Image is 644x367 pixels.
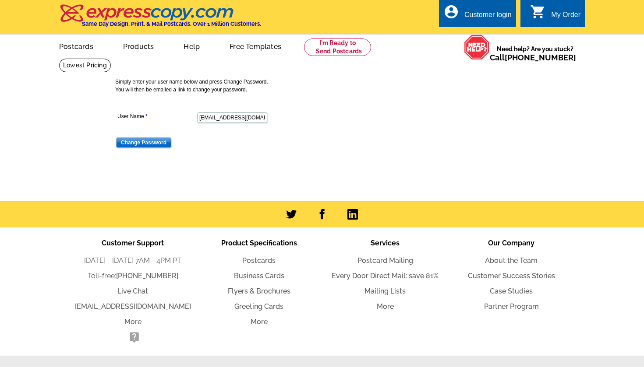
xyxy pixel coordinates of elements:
[115,78,536,94] p: Simply enter your user name below and press Change Password. You will then be emailed a link to c...
[117,287,148,295] a: Live Chat
[45,35,107,56] a: Postcards
[530,4,546,20] i: shopping_cart
[234,272,284,280] a: Business Cards
[251,318,268,326] a: More
[464,11,512,23] div: Customer login
[109,35,168,56] a: Products
[469,164,644,367] iframe: LiveChat chat widget
[551,11,580,23] div: My Order
[170,35,214,56] a: Help
[371,239,400,247] span: Services
[364,287,406,295] a: Mailing Lists
[70,255,196,266] li: [DATE] - [DATE] 7AM - 4PM PT
[221,239,297,247] span: Product Specifications
[216,35,295,56] a: Free Templates
[234,302,283,311] a: Greeting Cards
[490,45,580,62] span: Need help? Are you stuck?
[70,271,196,281] li: Toll-free:
[117,112,196,120] label: User Name
[443,4,459,20] i: account_circle
[116,272,178,280] a: [PHONE_NUMBER]
[242,256,276,265] a: Postcards
[468,272,555,280] a: Customer Success Stories
[124,318,142,326] a: More
[332,272,439,280] a: Every Door Direct Mail: save 81%
[59,10,261,27] a: Same Day Design, Print, & Mail Postcards. Over 1 Million Customers.
[530,10,580,21] a: shopping_cart My Order
[75,302,191,311] a: [EMAIL_ADDRESS][DOMAIN_NAME]
[82,21,261,27] h4: Same Day Design, Print, & Mail Postcards. Over 1 Million Customers.
[228,287,290,295] a: Flyers & Brochures
[116,137,171,148] input: Change Password
[490,53,576,62] span: Call
[464,35,490,60] img: help
[505,53,576,62] a: [PHONE_NUMBER]
[443,10,512,21] a: account_circle Customer login
[102,239,164,247] span: Customer Support
[357,256,413,265] a: Postcard Mailing
[377,302,394,311] a: More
